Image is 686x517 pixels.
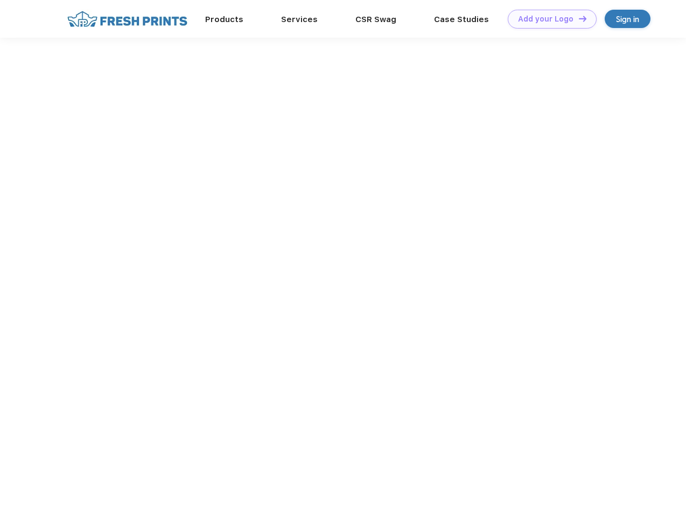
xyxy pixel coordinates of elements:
img: DT [579,16,586,22]
div: Sign in [616,13,639,25]
a: Services [281,15,318,24]
a: Sign in [605,10,650,28]
div: Add your Logo [518,15,573,24]
a: Products [205,15,243,24]
a: CSR Swag [355,15,396,24]
img: fo%20logo%202.webp [64,10,191,29]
